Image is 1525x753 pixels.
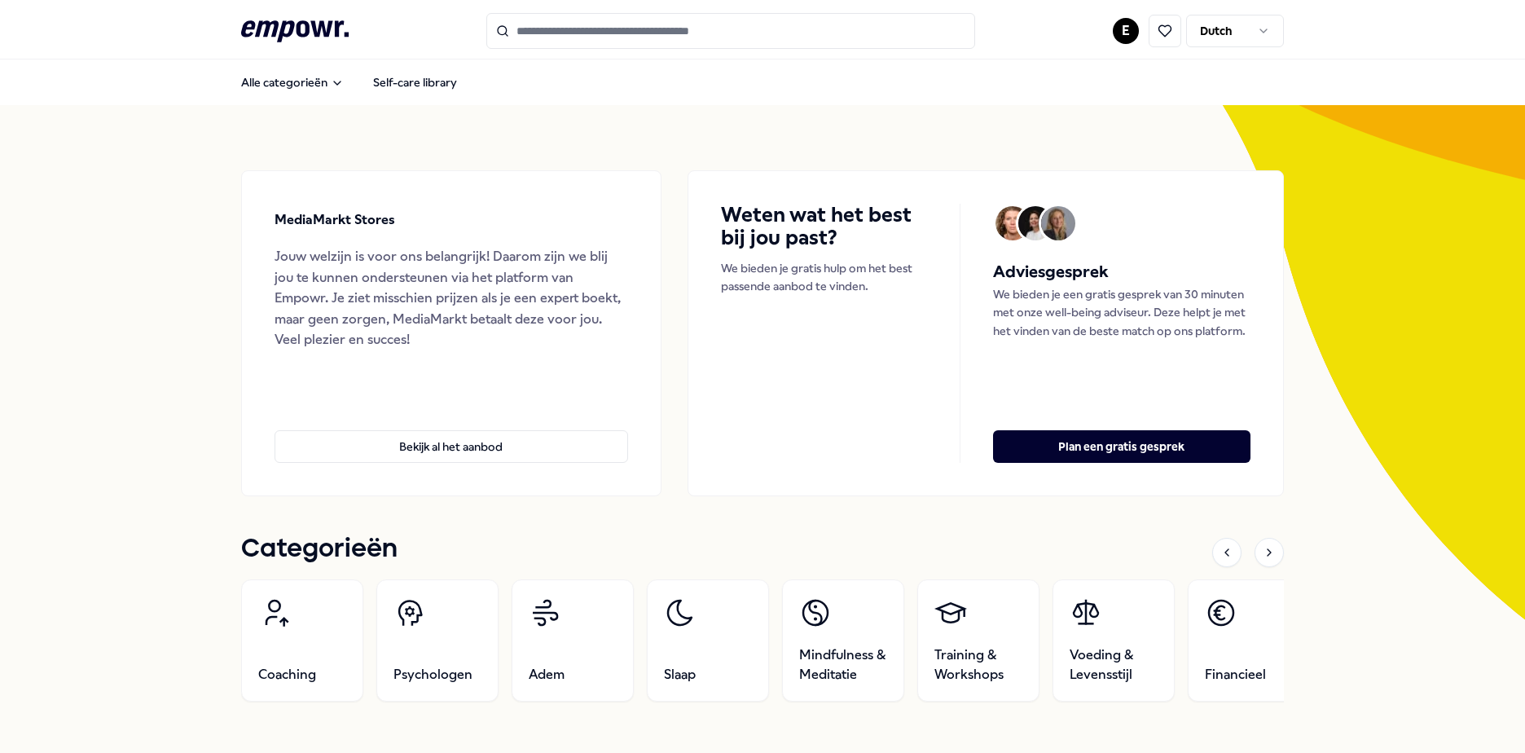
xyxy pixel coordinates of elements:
[782,579,904,702] a: Mindfulness & Meditatie
[275,404,628,463] a: Bekijk al het aanbod
[376,579,499,702] a: Psychologen
[241,529,398,570] h1: Categorieën
[1188,579,1310,702] a: Financieel
[721,259,927,296] p: We bieden je gratis hulp om het best passende aanbod te vinden.
[1041,206,1075,240] img: Avatar
[1053,579,1175,702] a: Voeding & Levensstijl
[393,665,472,685] span: Psychologen
[799,645,887,685] span: Mindfulness & Meditatie
[360,66,470,99] a: Self-care library
[993,430,1250,463] button: Plan een gratis gesprek
[258,665,316,685] span: Coaching
[647,579,769,702] a: Slaap
[228,66,357,99] button: Alle categorieën
[1070,645,1158,685] span: Voeding & Levensstijl
[993,259,1250,285] h5: Adviesgesprek
[241,579,363,702] a: Coaching
[1113,18,1139,44] button: E
[721,204,927,249] h4: Weten wat het best bij jou past?
[995,206,1030,240] img: Avatar
[275,209,395,231] p: MediaMarkt Stores
[529,665,565,685] span: Adem
[917,579,1039,702] a: Training & Workshops
[664,665,696,685] span: Slaap
[1205,665,1266,685] span: Financieel
[1018,206,1053,240] img: Avatar
[934,645,1022,685] span: Training & Workshops
[275,430,628,463] button: Bekijk al het aanbod
[228,66,470,99] nav: Main
[486,13,975,49] input: Search for products, categories or subcategories
[512,579,634,702] a: Adem
[993,285,1250,340] p: We bieden je een gratis gesprek van 30 minuten met onze well-being adviseur. Deze helpt je met he...
[275,246,628,350] div: Jouw welzijn is voor ons belangrijk! Daarom zijn we blij jou te kunnen ondersteunen via het platf...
